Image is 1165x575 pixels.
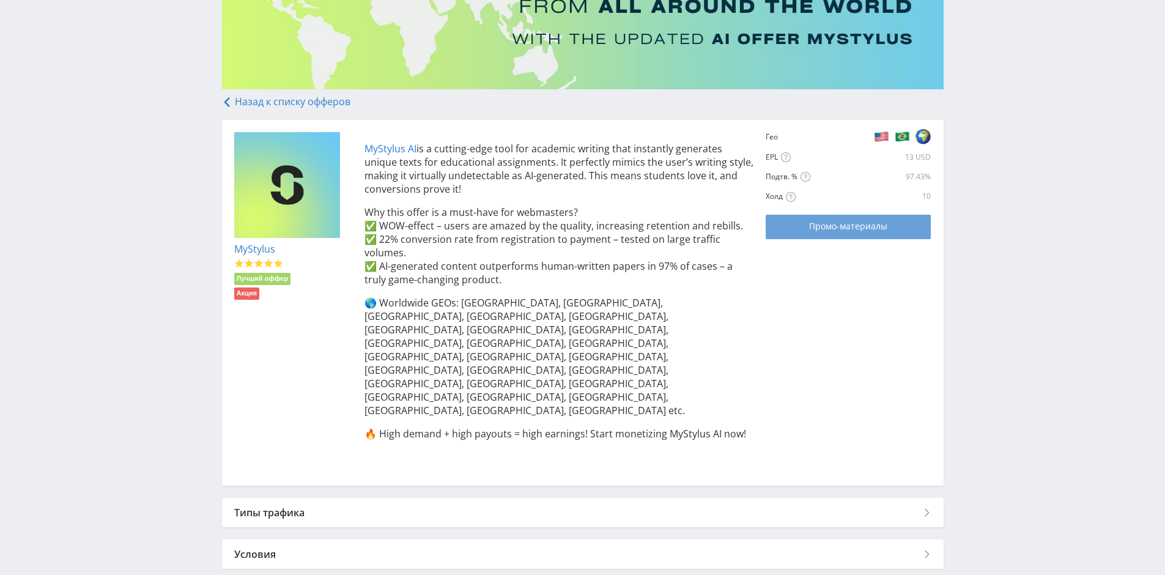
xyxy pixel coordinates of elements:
img: f6d4d8a03f8825964ffc357a2a065abb.png [895,128,910,144]
div: 10 [878,191,931,201]
a: Промо-материалы [766,215,931,239]
img: 8ccb95d6cbc0ca5a259a7000f084d08e.png [915,128,931,144]
a: Назад к списку офферов [222,95,350,108]
div: 97.43% [878,172,931,182]
div: Условия [222,540,944,569]
div: Подтв. % [766,172,875,182]
p: is a cutting-edge tool for academic writing that instantly generates unique texts for educational... [364,142,754,196]
li: Акция [234,287,259,300]
p: 🔥 High demand + high payouts = high earnings! Start monetizing MyStylus AI now! [364,427,754,440]
p: 🌎 Worldwide GEOs: [GEOGRAPHIC_DATA], [GEOGRAPHIC_DATA], [GEOGRAPHIC_DATA], [GEOGRAPHIC_DATA], [GE... [364,296,754,417]
a: MyStylus AI [364,142,416,155]
div: EPL [766,152,805,163]
li: Лучший оффер [234,273,291,285]
img: b2e5cb7c326a8f2fba0c03a72091f869.png [874,128,889,144]
div: 13 USD [807,152,931,162]
p: Why this offer is a must-have for webmasters? ✅ WOW-effect – users are amazed by the quality, inc... [364,206,754,286]
div: Типы трафика [222,498,944,527]
img: e836bfbd110e4da5150580c9a99ecb16.png [234,132,341,239]
div: Холд [766,191,875,202]
div: Гео [766,132,805,142]
a: MyStylus [234,242,275,256]
span: Промо-материалы [809,221,887,231]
